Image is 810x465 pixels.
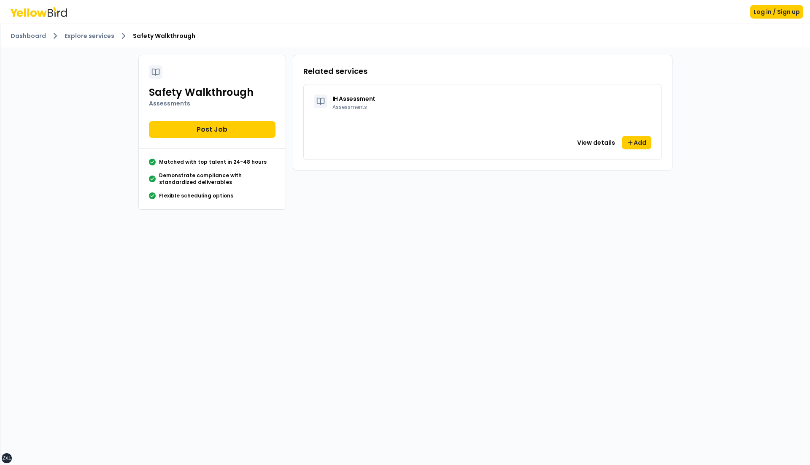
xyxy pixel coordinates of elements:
span: Assessments [332,103,367,111]
h3: Related services [303,65,662,77]
span: Safety Walkthrough [133,32,195,40]
a: Dashboard [11,32,46,40]
p: Assessments [149,99,275,108]
p: Flexible scheduling options [159,192,233,199]
div: 2xl [2,455,11,462]
nav: breadcrumb [11,31,800,41]
button: Log in / Sign up [750,5,803,19]
span: IH Assessment [332,95,375,103]
p: Matched with top talent in 24-48 hours [159,159,267,165]
p: Demonstrate compliance with standardized deliverables [159,172,275,186]
button: Add [622,136,651,149]
button: View details [572,136,620,149]
button: Post Job [149,121,275,138]
a: Explore services [65,32,114,40]
h2: Safety Walkthrough [149,86,275,99]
